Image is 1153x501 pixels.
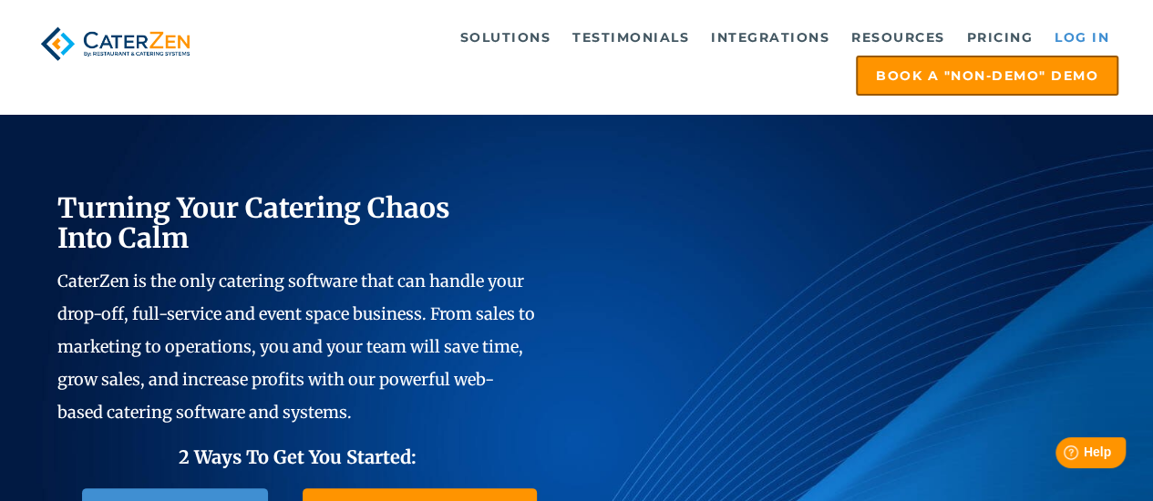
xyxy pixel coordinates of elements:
[219,19,1118,96] div: Navigation Menu
[451,19,561,56] a: Solutions
[991,430,1133,481] iframe: Help widget launcher
[842,19,954,56] a: Resources
[179,445,417,468] span: 2 Ways To Get You Started:
[563,19,698,56] a: Testimonials
[958,19,1043,56] a: Pricing
[702,19,839,56] a: Integrations
[856,56,1118,96] a: Book a "Non-Demo" Demo
[57,271,535,423] span: CaterZen is the only catering software that can handle your drop-off, full-service and event spac...
[57,190,450,255] span: Turning Your Catering Chaos Into Calm
[35,19,196,68] img: caterzen
[1045,19,1118,56] a: Log in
